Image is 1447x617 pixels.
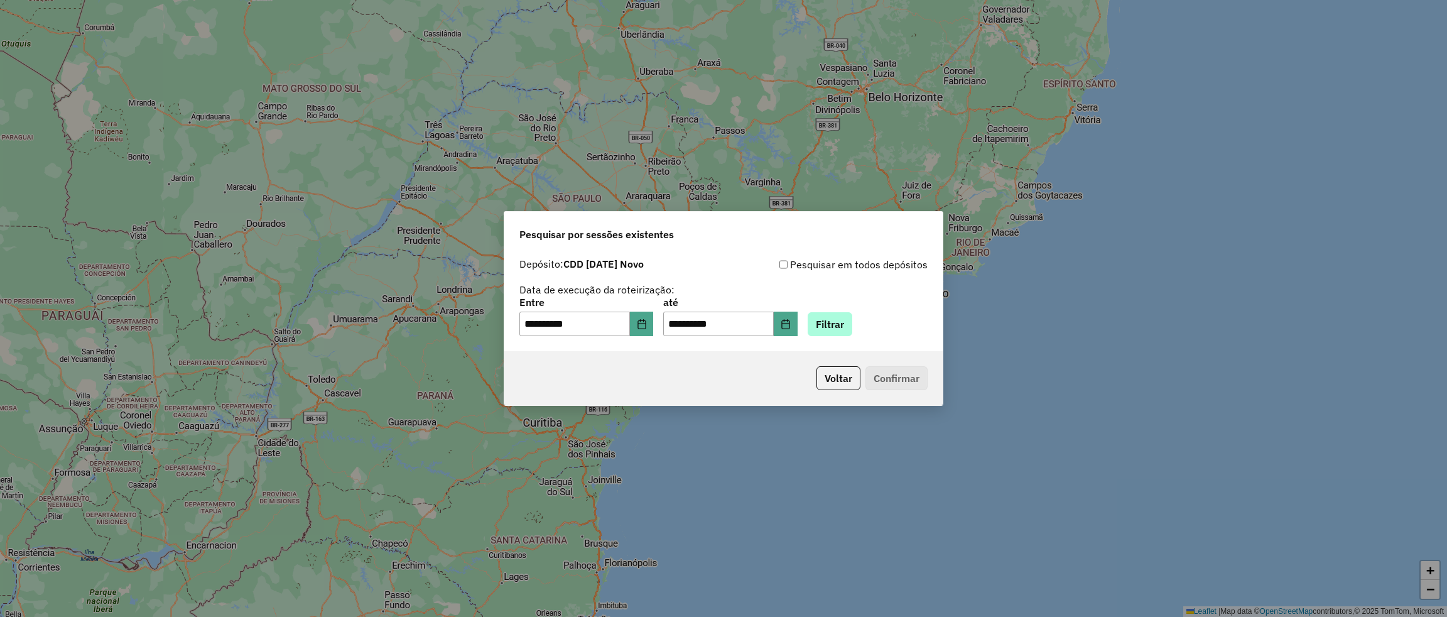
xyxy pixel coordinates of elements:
[519,227,674,242] span: Pesquisar por sessões existentes
[519,295,653,310] label: Entre
[723,257,928,272] div: Pesquisar em todos depósitos
[519,282,675,297] label: Data de execução da roteirização:
[774,312,798,337] button: Choose Date
[816,366,860,390] button: Voltar
[519,256,644,271] label: Depósito:
[808,312,852,336] button: Filtrar
[663,295,797,310] label: até
[630,312,654,337] button: Choose Date
[563,258,644,270] strong: CDD [DATE] Novo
